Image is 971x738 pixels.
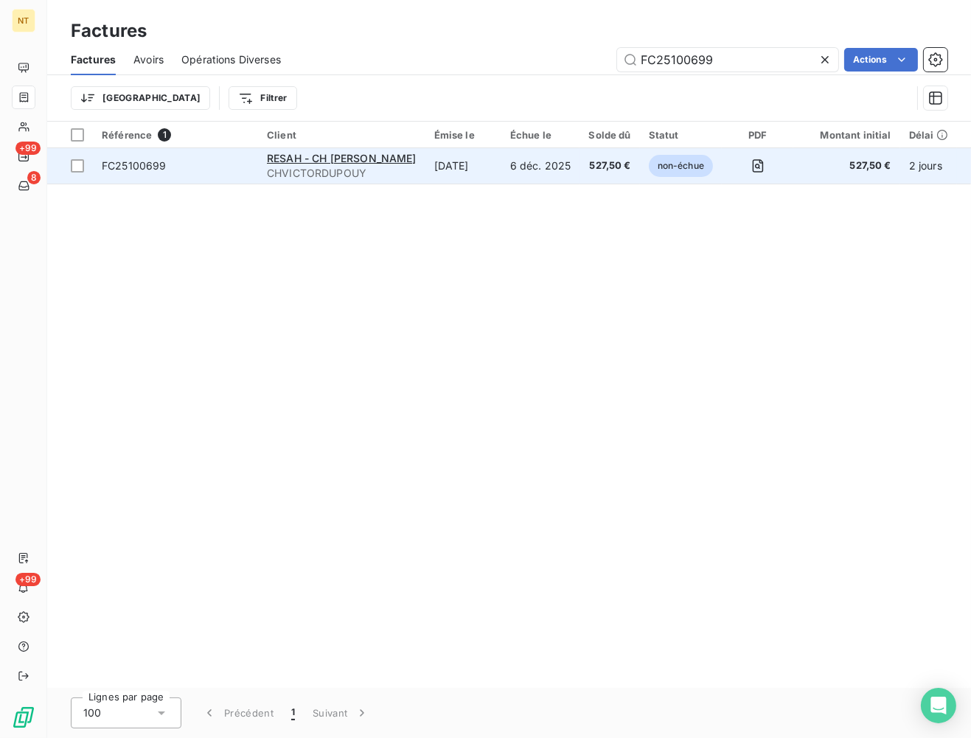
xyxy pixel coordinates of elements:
div: PDF [731,129,784,141]
div: Client [267,129,417,141]
span: 8 [27,171,41,184]
input: Rechercher [617,48,838,72]
button: Précédent [193,697,282,728]
span: 527,50 € [802,159,891,173]
span: RESAH - CH [PERSON_NAME] [267,152,417,164]
button: Suivant [304,697,378,728]
td: 6 déc. 2025 [501,148,580,184]
span: Avoirs [133,52,164,67]
img: Logo LeanPay [12,706,35,729]
div: Statut [649,129,713,141]
span: 1 [291,706,295,720]
div: Émise le [434,129,493,141]
td: [DATE] [425,148,501,184]
span: 100 [83,706,101,720]
div: Échue le [510,129,571,141]
h3: Factures [71,18,147,44]
div: NT [12,9,35,32]
span: 1 [158,128,171,142]
span: +99 [15,142,41,155]
span: non-échue [649,155,713,177]
div: Solde dû [588,129,630,141]
button: [GEOGRAPHIC_DATA] [71,86,210,110]
button: Actions [844,48,918,72]
span: Factures [71,52,116,67]
span: Opérations Diverses [181,52,281,67]
td: 2 jours [900,148,958,184]
span: CHVICTORDUPOUY [267,166,417,181]
div: Open Intercom Messenger [921,688,956,723]
span: Référence [102,129,152,141]
span: 527,50 € [588,159,630,173]
div: Montant initial [802,129,891,141]
button: 1 [282,697,304,728]
span: +99 [15,573,41,586]
button: Filtrer [229,86,296,110]
div: Délai [909,129,949,141]
span: FC25100699 [102,159,167,172]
